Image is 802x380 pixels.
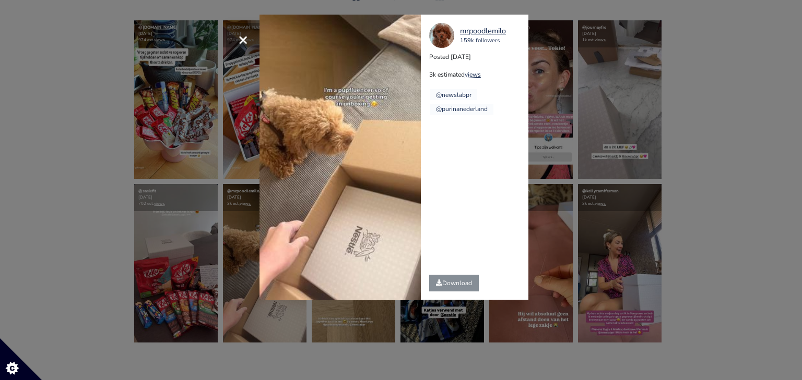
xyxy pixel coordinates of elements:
img: 38580218565.jpg [429,23,454,48]
video: Your browser does not support HTML5 video. [260,15,421,300]
button: Close [226,23,260,56]
a: Download [429,275,479,291]
p: Posted [DATE] [429,52,528,62]
a: views [465,70,481,79]
p: 3k estimated [429,70,528,79]
div: 159k followers [460,36,506,45]
a: @purinanederland [436,105,488,113]
a: @newslabpr [436,91,471,99]
a: mrpoodlemilo [460,26,506,37]
span: × [238,28,248,51]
